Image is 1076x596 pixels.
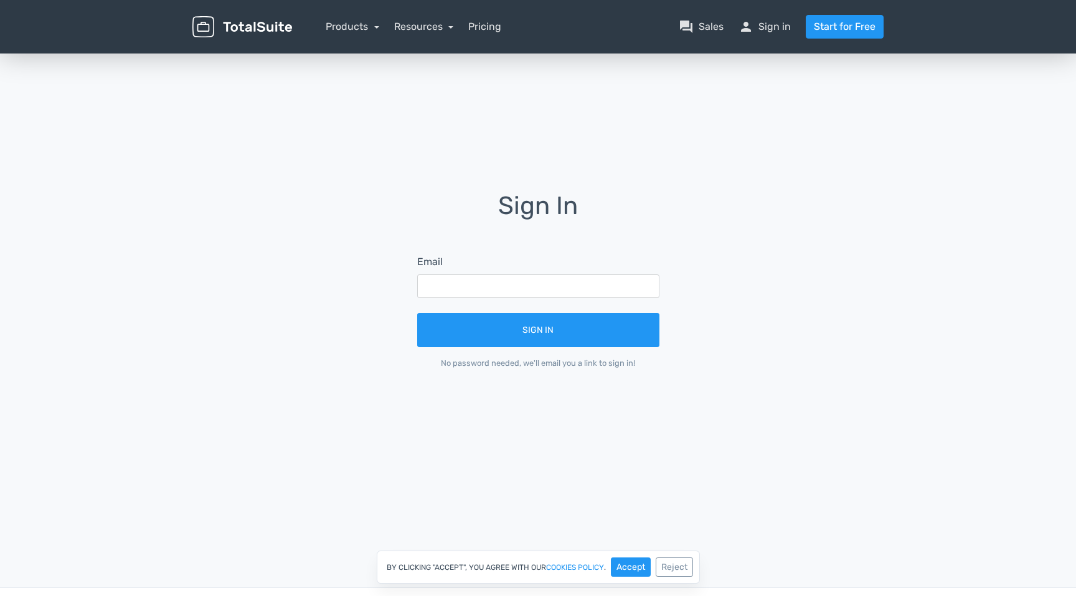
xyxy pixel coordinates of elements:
button: Reject [656,557,693,577]
span: question_answer [679,19,694,34]
label: Email [417,254,443,269]
button: Sign In [417,313,659,347]
a: question_answerSales [679,19,724,34]
h1: Sign In [400,192,677,237]
a: Start for Free [806,15,884,39]
span: person [739,19,753,34]
a: Products [326,21,379,32]
img: TotalSuite for WordPress [192,16,292,38]
div: By clicking "Accept", you agree with our . [377,551,700,584]
button: Accept [611,557,651,577]
a: personSign in [739,19,791,34]
a: Pricing [468,19,501,34]
a: cookies policy [546,564,604,571]
a: Resources [394,21,454,32]
div: No password needed, we'll email you a link to sign in! [417,357,659,369]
